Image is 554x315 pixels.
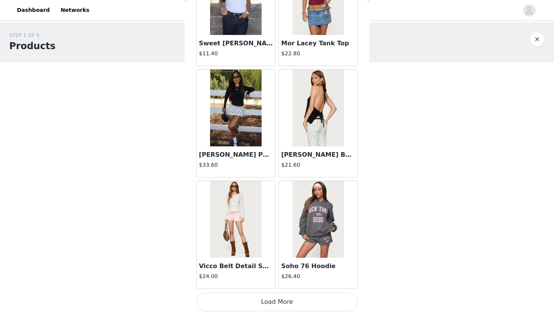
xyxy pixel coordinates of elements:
div: avatar [526,4,533,17]
h3: [PERSON_NAME] Backless Crochet Halter Top [281,150,355,159]
h4: $22.80 [281,50,355,58]
h4: $21.60 [281,161,355,169]
h4: $11.40 [199,50,273,58]
button: Load More [196,293,358,311]
h3: Soho 76 Hoodie [281,262,355,271]
img: Noreen Polka Dot Mini Skort [210,70,261,146]
h3: Mor Lacey Tank Top [281,39,355,48]
img: Soho 76 Hoodie [292,181,344,258]
h4: $24.00 [199,272,273,280]
img: Vicco Belt Detail Shorts [210,181,261,258]
a: Dashboard [12,2,54,19]
a: Networks [56,2,94,19]
h3: Vicco Belt Detail Shorts [199,262,273,271]
h3: [PERSON_NAME] Polka Dot Mini Skort [199,150,273,159]
h4: $26.40 [281,272,355,280]
h1: Products [9,39,55,53]
h4: $33.60 [199,161,273,169]
img: Ivey Backless Crochet Halter Top [292,70,344,146]
div: STEP 1 OF 5 [9,31,55,39]
h3: Sweet [PERSON_NAME] T Shirt [199,39,273,48]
